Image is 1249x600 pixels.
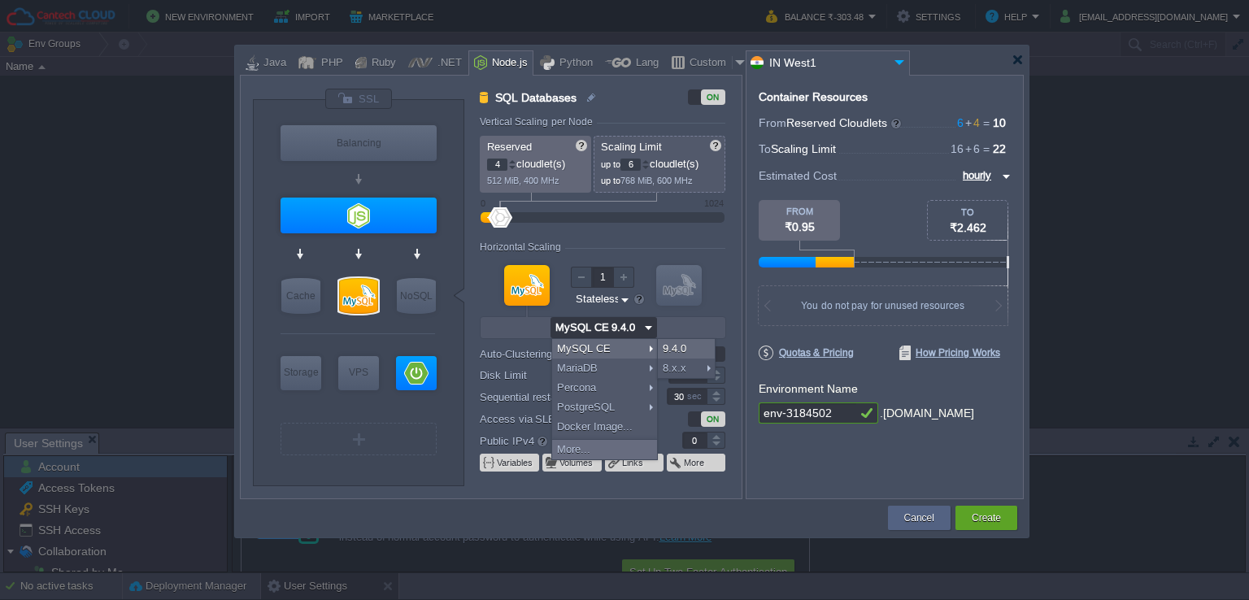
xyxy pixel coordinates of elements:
div: PostgreSQL [552,398,657,417]
div: VPS [338,356,379,389]
span: 768 MiB, 600 MHz [620,176,693,185]
div: Java [259,51,286,76]
div: MariaDB [552,359,657,378]
label: Environment Name [759,382,858,395]
div: Horizontal Scaling [480,241,565,253]
div: 8.x.x [658,359,715,378]
div: Storage [281,356,321,389]
div: Node.js [487,51,528,76]
div: Docker Image... [552,417,657,437]
span: = [980,142,993,155]
div: 9.4.0 [658,339,715,359]
span: Scaling Limit [601,141,662,153]
span: 10 [993,116,1006,129]
label: Access via SLB [480,410,645,428]
span: 4 [964,116,980,129]
div: ON [701,89,725,105]
div: Percona [552,378,657,398]
div: NoSQL [397,278,436,314]
button: Volumes [559,456,594,469]
div: 1024 [704,198,724,208]
label: Auto-Clustering [480,345,645,363]
span: To [759,142,771,155]
span: up to [601,159,620,169]
span: 16 [951,142,964,155]
span: Scaling Limit [771,142,836,155]
div: Balancing [281,125,437,161]
div: ON [701,411,725,427]
div: Python [555,51,593,76]
span: 6 [957,116,964,129]
span: From [759,116,786,129]
div: Create New Layer [281,423,437,455]
div: Load Balancer [281,125,437,161]
div: Application Servers 2 [396,356,437,390]
div: Application Servers [281,198,437,233]
div: Storage Containers [281,356,321,390]
button: Cancel [904,510,934,526]
div: SQL Databases [339,278,378,314]
span: up to [601,176,620,185]
div: FROM [759,207,840,216]
span: ₹0.95 [785,220,815,233]
div: TO [928,207,1007,217]
span: Quotas & Pricing [759,346,854,360]
span: 22 [993,142,1006,155]
div: Cache [281,278,320,314]
div: Elastic VPS [338,356,379,390]
div: sec [687,389,705,404]
p: cloudlet(s) [601,154,720,171]
span: Reserved [487,141,532,153]
div: Lang [631,51,659,76]
button: More [684,456,706,469]
div: Ruby [367,51,396,76]
div: MySQL CE [552,339,657,359]
span: 512 MiB, 400 MHz [487,176,559,185]
label: Disk Limit [480,367,645,384]
label: Public IPv4 [480,432,645,450]
span: How Pricing Works [899,346,1000,360]
button: Links [622,456,645,469]
div: .[DOMAIN_NAME] [880,402,974,424]
div: .NET [433,51,462,76]
div: More... [552,440,657,459]
span: 6 [964,142,980,155]
button: Create [972,510,1001,526]
div: NoSQL Databases [397,278,436,314]
div: Custom [685,51,732,76]
span: = [980,116,993,129]
div: 0 [481,198,485,208]
span: Estimated Cost [759,167,837,185]
button: Variables [497,456,534,469]
span: + [964,116,973,129]
label: Sequential restart delay [480,388,645,406]
div: Vertical Scaling per Node [480,116,597,128]
p: cloudlet(s) [487,154,585,171]
span: ₹2.462 [950,221,986,234]
span: + [964,142,973,155]
div: Container Resources [759,91,868,103]
div: PHP [316,51,343,76]
span: Reserved Cloudlets [786,116,903,129]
